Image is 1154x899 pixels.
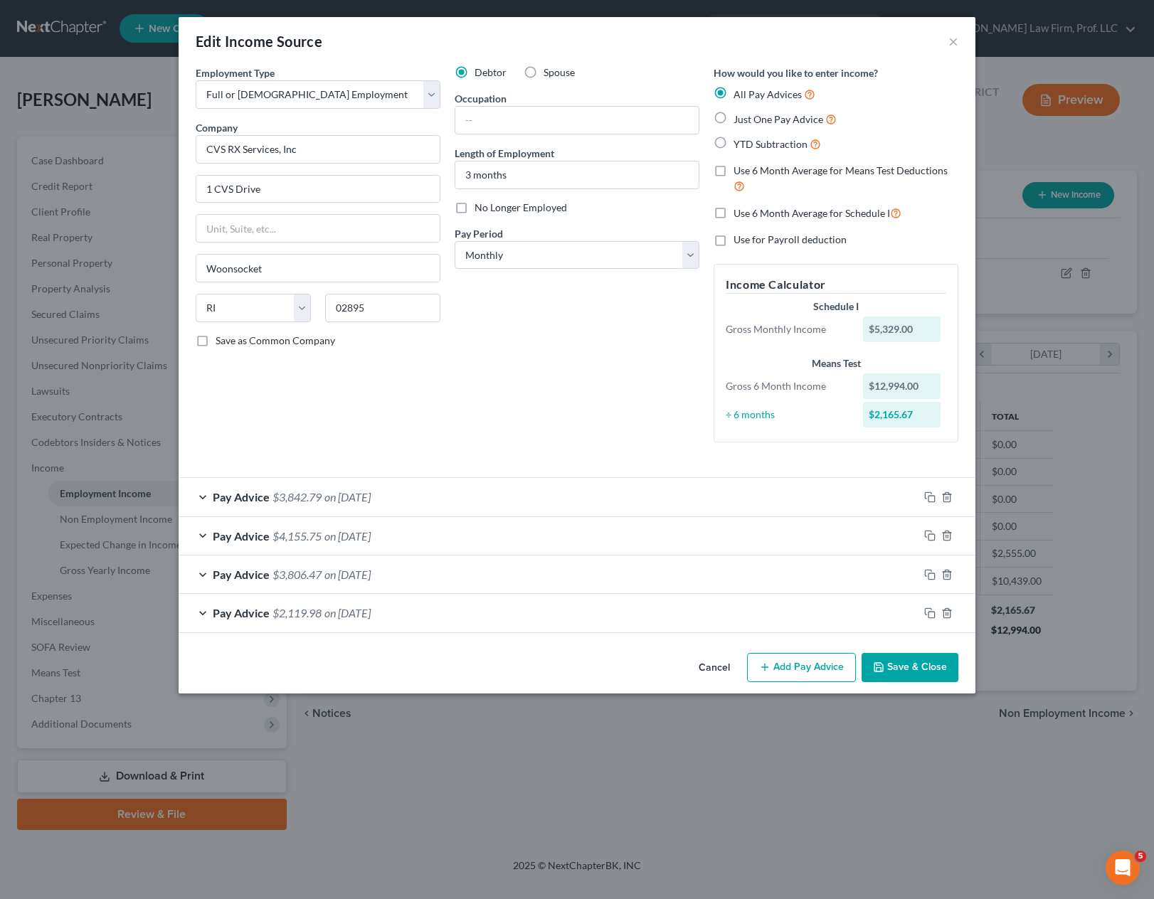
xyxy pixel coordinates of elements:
[544,66,575,78] span: Spouse
[734,113,823,125] span: Just One Pay Advice
[455,228,503,240] span: Pay Period
[324,568,371,581] span: on [DATE]
[475,201,567,213] span: No Longer Employed
[948,33,958,50] button: ×
[325,294,440,322] input: Enter zip...
[455,161,699,188] input: ex: 2 years
[719,322,856,336] div: Gross Monthly Income
[455,107,699,134] input: --
[272,529,322,543] span: $4,155.75
[455,91,507,106] label: Occupation
[747,653,856,683] button: Add Pay Advice
[324,529,371,543] span: on [DATE]
[863,402,941,427] div: $2,165.67
[734,233,847,245] span: Use for Payroll deduction
[213,568,270,581] span: Pay Advice
[196,215,440,242] input: Unit, Suite, etc...
[213,606,270,619] span: Pay Advice
[196,31,322,51] div: Edit Income Source
[216,334,335,346] span: Save as Common Company
[719,408,856,422] div: ÷ 6 months
[196,122,238,134] span: Company
[196,67,275,79] span: Employment Type
[714,65,878,80] label: How would you like to enter income?
[726,356,946,371] div: Means Test
[196,135,440,164] input: Search company by name...
[272,606,322,619] span: $2,119.98
[726,299,946,314] div: Schedule I
[455,146,554,161] label: Length of Employment
[1135,851,1146,862] span: 5
[734,207,890,219] span: Use 6 Month Average for Schedule I
[1106,851,1140,885] iframe: Intercom live chat
[196,255,440,282] input: Enter city...
[324,490,371,504] span: on [DATE]
[324,606,371,619] span: on [DATE]
[272,568,322,581] span: $3,806.47
[196,176,440,203] input: Enter address...
[687,654,741,683] button: Cancel
[863,373,941,399] div: $12,994.00
[726,276,946,294] h5: Income Calculator
[272,490,322,504] span: $3,842.79
[734,88,802,100] span: All Pay Advices
[863,316,941,342] div: $5,329.00
[213,490,270,504] span: Pay Advice
[719,379,856,393] div: Gross 6 Month Income
[734,138,808,150] span: YTD Subtraction
[862,653,958,683] button: Save & Close
[475,66,507,78] span: Debtor
[213,529,270,543] span: Pay Advice
[734,164,948,176] span: Use 6 Month Average for Means Test Deductions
